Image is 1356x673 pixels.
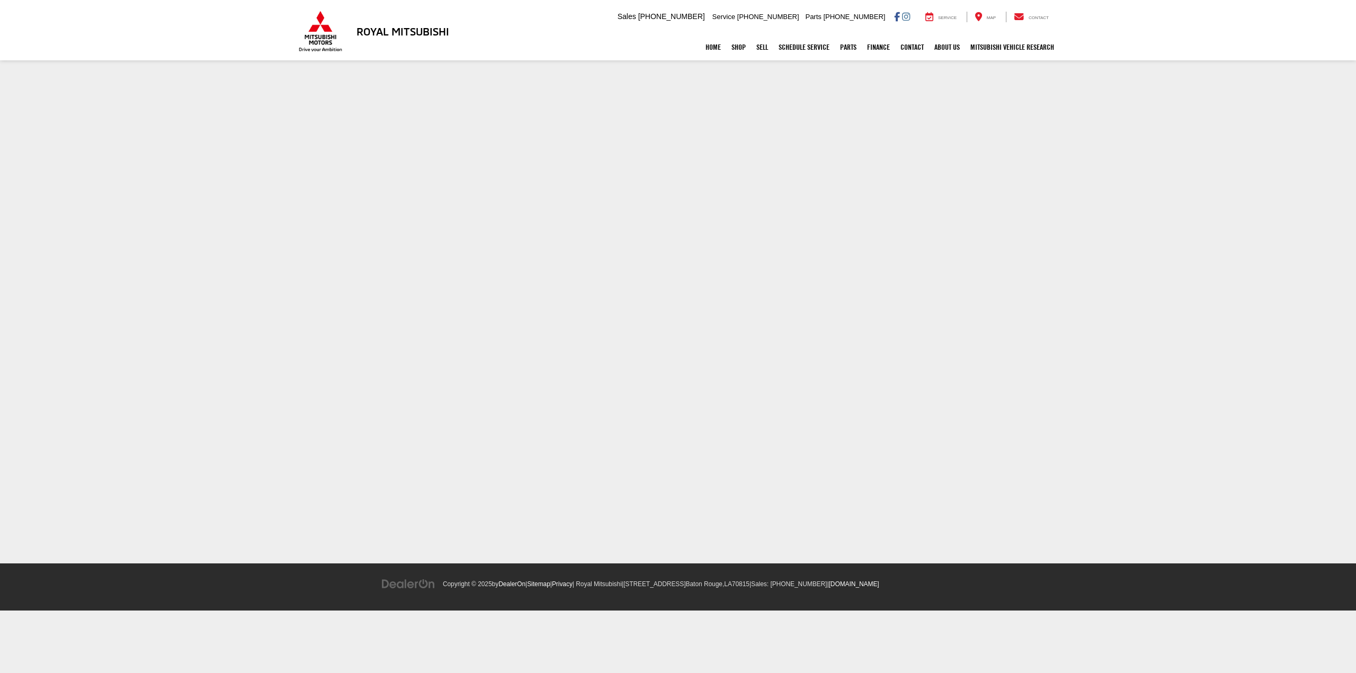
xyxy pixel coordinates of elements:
span: Map [987,15,996,20]
span: | [750,580,827,588]
span: Service [712,13,735,21]
span: [PHONE_NUMBER] [770,580,827,588]
iframe: Get Approved [376,61,980,538]
span: Parts [805,13,821,21]
a: Schedule Service: Opens in a new tab [773,34,835,60]
span: [PHONE_NUMBER] [737,13,799,21]
a: Sell [751,34,773,60]
a: DealerOn [381,579,435,588]
a: Privacy [552,580,573,588]
a: Home [700,34,726,60]
a: Contact [895,34,929,60]
span: [PHONE_NUMBER] [823,13,885,21]
h3: Royal Mitsubishi [356,25,449,37]
img: Mitsubishi [297,11,344,52]
span: Sales: [751,580,769,588]
a: Shop [726,34,751,60]
span: Contact [1029,15,1049,20]
span: | [550,580,573,588]
a: Parts: Opens in a new tab [835,34,862,60]
a: [DOMAIN_NAME] [829,580,879,588]
span: by [492,580,525,588]
span: Service [938,15,957,20]
span: Copyright © 2025 [443,580,492,588]
span: Sales [618,12,636,21]
img: DealerOn [381,578,435,590]
a: Finance [862,34,895,60]
span: | [525,580,550,588]
a: DealerOn Home Page [498,580,525,588]
span: Baton Rouge, [686,580,725,588]
a: Map [967,12,1004,22]
span: | Royal Mitsubishi [573,580,622,588]
a: About Us [929,34,965,60]
a: Mitsubishi Vehicle Research [965,34,1059,60]
a: Contact [1006,12,1057,22]
span: | [622,580,750,588]
span: LA [724,580,732,588]
a: Service [917,12,965,22]
a: Facebook: Click to visit our Facebook page [894,12,900,21]
span: [PHONE_NUMBER] [638,12,705,21]
span: 70815 [732,580,750,588]
a: Instagram: Click to visit our Instagram page [902,12,910,21]
span: | [827,580,879,588]
a: Sitemap [527,580,550,588]
span: [STREET_ADDRESS] [623,580,686,588]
